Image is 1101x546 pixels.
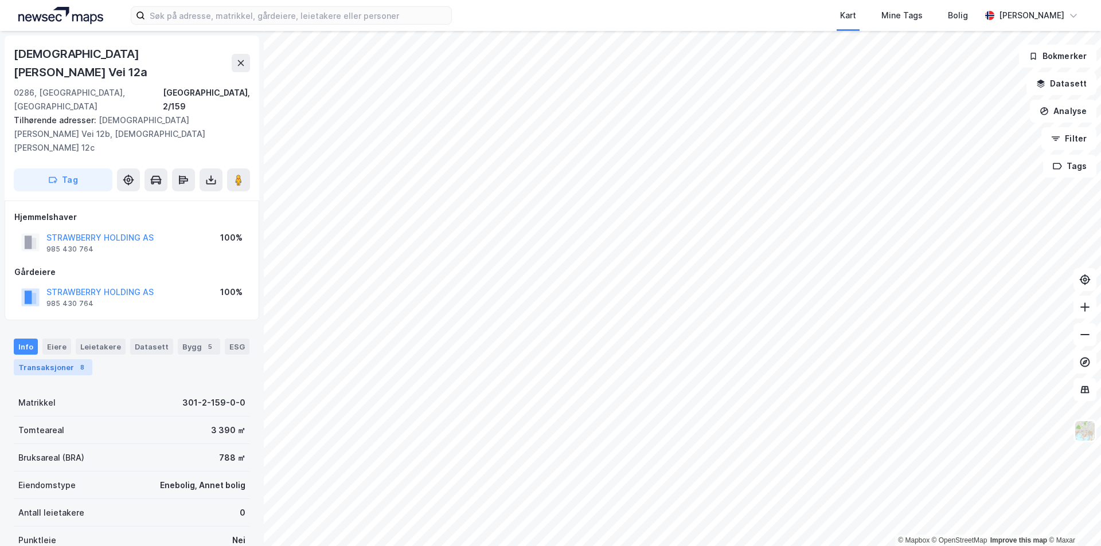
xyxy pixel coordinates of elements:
[14,168,112,191] button: Tag
[76,362,88,373] div: 8
[219,451,245,465] div: 788 ㎡
[1044,491,1101,546] iframe: Chat Widget
[18,423,64,437] div: Tomteareal
[145,7,451,24] input: Søk på adresse, matrikkel, gårdeiere, leietakere eller personer
[18,506,84,520] div: Antall leietakere
[1041,127,1096,150] button: Filter
[14,339,38,355] div: Info
[211,423,245,437] div: 3 390 ㎡
[1043,155,1096,178] button: Tags
[990,536,1047,544] a: Improve this map
[14,86,163,113] div: 0286, [GEOGRAPHIC_DATA], [GEOGRAPHIC_DATA]
[14,45,232,81] div: [DEMOGRAPHIC_DATA][PERSON_NAME] Vei 12a
[14,359,92,375] div: Transaksjoner
[204,341,216,352] div: 5
[178,339,220,355] div: Bygg
[948,9,968,22] div: Bolig
[999,9,1064,22] div: [PERSON_NAME]
[14,265,249,279] div: Gårdeiere
[18,451,84,465] div: Bruksareal (BRA)
[220,285,243,299] div: 100%
[160,478,245,492] div: Enebolig, Annet bolig
[881,9,923,22] div: Mine Tags
[46,245,93,254] div: 985 430 764
[182,396,245,410] div: 301-2-159-0-0
[1030,100,1096,123] button: Analyse
[1074,420,1096,442] img: Z
[76,339,126,355] div: Leietakere
[130,339,173,355] div: Datasett
[18,7,103,24] img: logo.a4113a55bc3d86da70a041830d287a7e.svg
[163,86,250,113] div: [GEOGRAPHIC_DATA], 2/159
[1026,72,1096,95] button: Datasett
[1019,45,1096,68] button: Bokmerker
[220,231,243,245] div: 100%
[840,9,856,22] div: Kart
[14,210,249,224] div: Hjemmelshaver
[898,536,930,544] a: Mapbox
[932,536,987,544] a: OpenStreetMap
[18,396,56,410] div: Matrikkel
[18,478,76,492] div: Eiendomstype
[42,339,71,355] div: Eiere
[240,506,245,520] div: 0
[225,339,249,355] div: ESG
[14,113,241,155] div: [DEMOGRAPHIC_DATA][PERSON_NAME] Vei 12b, [DEMOGRAPHIC_DATA][PERSON_NAME] 12c
[14,115,99,125] span: Tilhørende adresser:
[46,299,93,308] div: 985 430 764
